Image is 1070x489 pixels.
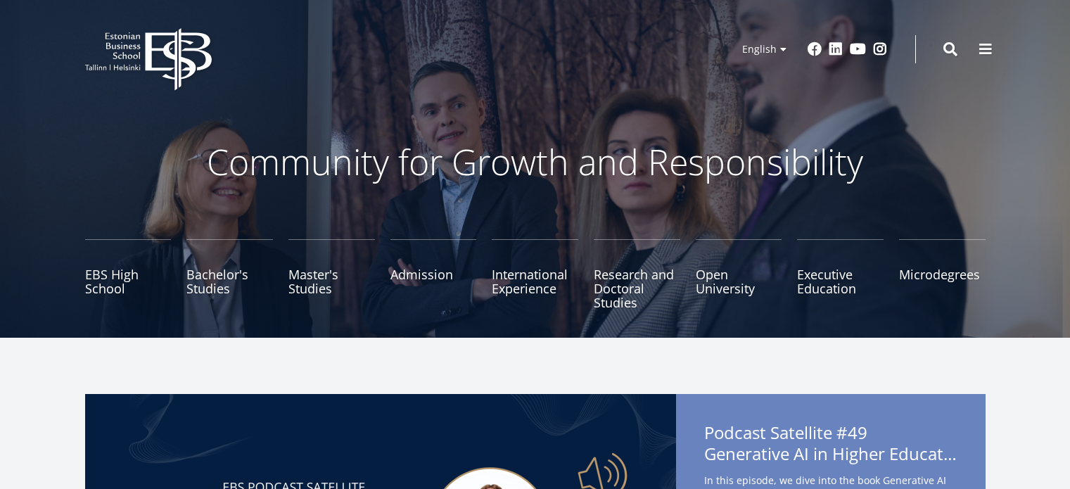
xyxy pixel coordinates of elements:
[808,42,822,56] a: Facebook
[594,239,680,310] a: Research and Doctoral Studies
[704,422,957,469] span: Podcast Satellite #49
[850,42,866,56] a: Youtube
[390,239,477,310] a: Admission
[704,443,957,464] span: Generative AI in Higher Education: The Good, the Bad, and the Ugly
[696,239,782,310] a: Open University
[186,239,273,310] a: Bachelor's Studies
[492,239,578,310] a: International Experience
[873,42,887,56] a: Instagram
[85,239,172,310] a: EBS High School
[797,239,884,310] a: Executive Education
[899,239,986,310] a: Microdegrees
[288,239,375,310] a: Master's Studies
[163,141,908,183] p: Community for Growth and Responsibility
[829,42,843,56] a: Linkedin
